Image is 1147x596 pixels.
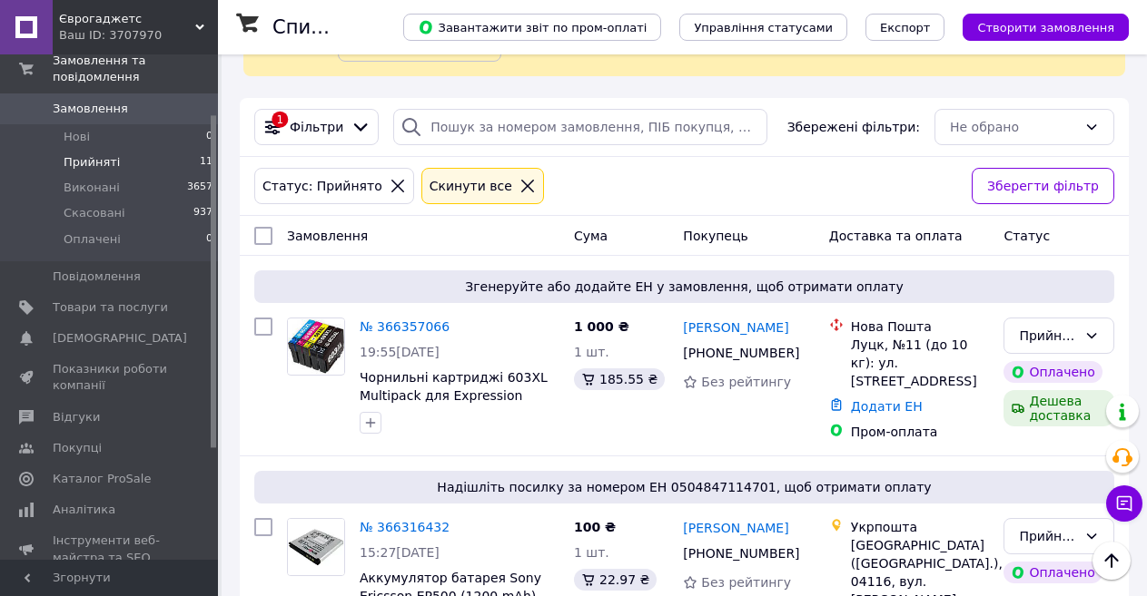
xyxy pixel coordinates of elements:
span: Виконані [64,180,120,196]
span: Показники роботи компанії [53,361,168,394]
div: Пром-оплата [851,423,990,441]
div: Оплачено [1004,562,1102,583]
a: Чорнильні картриджі 603XL Multipack для Expression Home XP-2100 XP-3100 XP-4100 XP-2105 XP-3105 W... [360,370,548,457]
span: 100 ₴ [574,520,616,534]
span: Збережені фільтри: [787,118,920,136]
span: Cума [574,229,608,243]
span: Каталог ProSale [53,471,151,487]
button: Створити замовлення [963,14,1129,41]
span: Інструменти веб-майстра та SEO [53,532,168,565]
span: Товари та послуги [53,299,168,316]
span: Повідомлення [53,269,141,285]
span: Відгуки [53,409,100,425]
span: Скасовані [64,205,125,221]
span: Управління статусами [694,21,833,34]
span: 3657 [187,180,213,196]
span: Експорт [880,21,931,34]
button: Завантажити звіт по пром-оплаті [403,14,661,41]
div: Луцк, №11 (до 10 кг): ул. [STREET_ADDRESS] [851,336,990,390]
span: Статус [1004,229,1050,243]
div: Дешева доставка [1004,390,1114,426]
span: 15:27[DATE] [360,545,440,560]
span: 1 000 ₴ [574,319,629,334]
span: Нові [64,129,90,145]
span: 19:55[DATE] [360,345,440,359]
h1: Список замовлень [272,16,457,38]
span: Замовлення та повідомлення [53,53,218,85]
span: Аналітика [53,502,115,518]
div: Cкинути все [426,176,516,196]
button: Наверх [1093,542,1131,580]
div: Нова Пошта [851,318,990,336]
a: [PERSON_NAME] [683,519,788,537]
span: Створити замовлення [977,21,1114,34]
span: Без рейтингу [701,375,791,389]
div: Укрпошта [851,518,990,536]
span: 1 шт. [574,545,609,560]
div: Прийнято [1019,526,1077,546]
span: Фільтри [290,118,343,136]
a: [PERSON_NAME] [683,318,788,337]
span: Замовлення [287,229,368,243]
a: Фото товару [287,318,345,376]
span: Без рейтингу [701,575,791,590]
button: Зберегти фільтр [972,168,1114,204]
span: Покупці [53,440,102,456]
span: Оплачені [64,231,121,248]
div: Прийнято [1019,326,1077,346]
div: [PHONE_NUMBER] [679,340,800,366]
span: 11 [200,154,213,171]
div: Оплачено [1004,361,1102,383]
span: 1 шт. [574,345,609,359]
div: [PHONE_NUMBER] [679,541,800,566]
span: Замовлення [53,101,128,117]
div: Ваш ID: 3707970 [59,27,218,44]
span: 0 [206,129,213,145]
a: Додати ЕН [851,399,923,414]
a: № 366316432 [360,520,450,534]
a: Фото товару [287,518,345,576]
span: Завантажити звіт по пром-оплаті [418,19,647,35]
span: Згенеруйте або додайте ЕН у замовлення, щоб отримати оплату [262,278,1107,296]
img: Фото товару [288,519,344,575]
button: Управління статусами [679,14,847,41]
span: Надішліть посилку за номером ЕН 0504847114701, щоб отримати оплату [262,478,1107,496]
span: [DEMOGRAPHIC_DATA] [53,330,187,347]
img: Фото товару [288,319,344,375]
span: 0 [206,231,213,248]
span: Зберегти фільтр [987,176,1099,196]
span: Доставка та оплата [829,229,963,243]
span: Прийняті [64,154,120,171]
input: Пошук за номером замовлення, ПІБ покупця, номером телефону, Email, номером накладної [393,109,767,145]
div: Статус: Прийнято [259,176,386,196]
span: Покупець [683,229,747,243]
div: 185.55 ₴ [574,368,665,390]
a: Створити замовлення [944,19,1129,34]
div: Не обрано [950,117,1077,137]
span: Єврогаджетс [59,11,195,27]
button: Експорт [865,14,945,41]
a: № 366357066 [360,319,450,334]
button: Чат з покупцем [1106,485,1142,522]
div: 22.97 ₴ [574,569,657,591]
span: 937 [193,205,213,221]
